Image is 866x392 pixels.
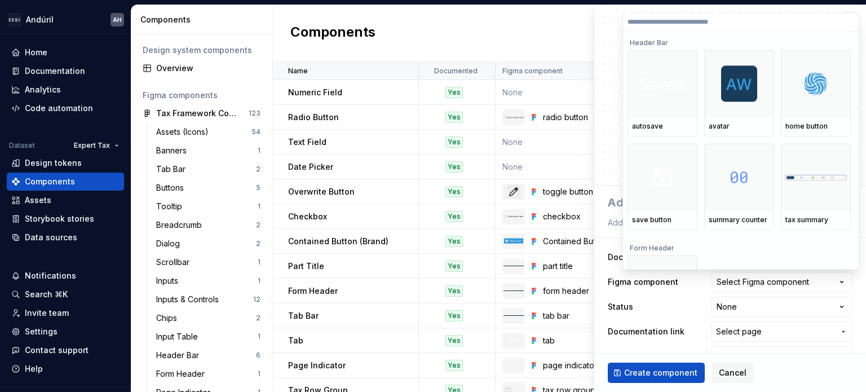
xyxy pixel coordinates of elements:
div: home button [785,122,846,131]
div: Form Header [628,237,851,256]
div: avatar [709,122,770,131]
div: Header Bar [628,32,851,50]
div: autosave [632,122,693,131]
div: summary counter [709,216,770,225]
div: save button [632,216,693,225]
div: tax summary [785,216,846,225]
